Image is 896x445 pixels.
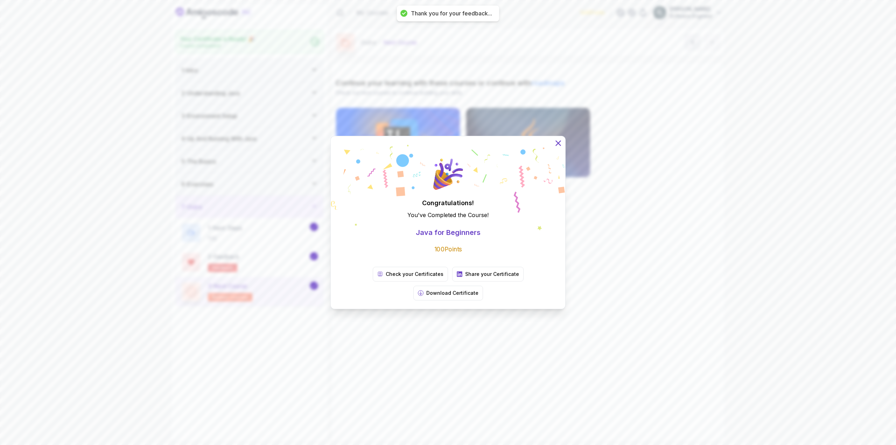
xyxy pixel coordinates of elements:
a: Share your Certificate [452,267,524,281]
p: Java for Beginners [416,228,481,237]
button: Download Certificate [413,286,483,300]
div: Thank you for your feedback... [411,10,492,17]
p: Check your Certificates [386,271,443,278]
a: Check your Certificates [373,267,448,281]
p: Download Certificate [426,290,478,297]
p: Share your Certificate [465,271,519,278]
p: 100 Points [434,245,462,254]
